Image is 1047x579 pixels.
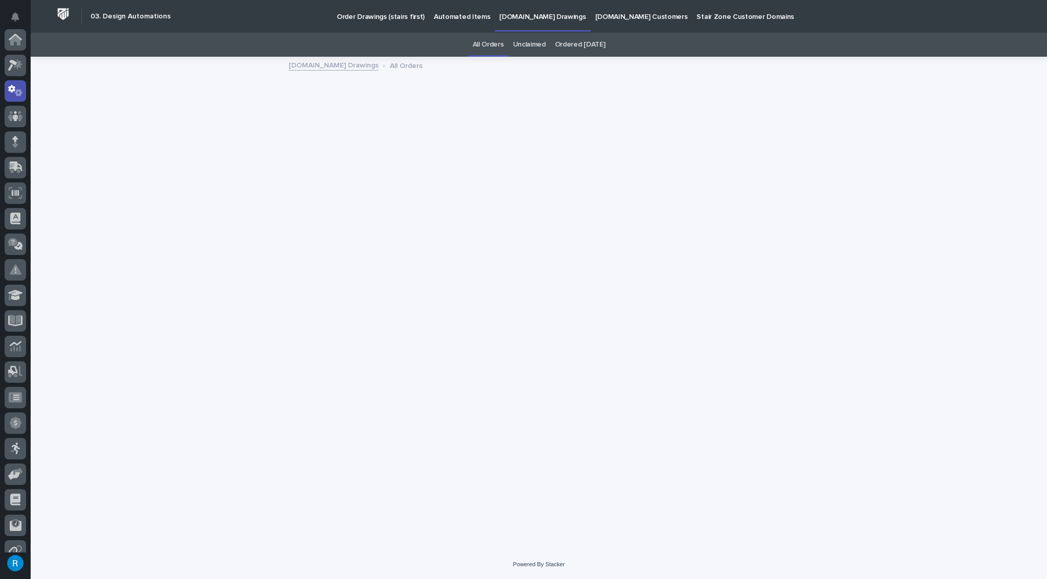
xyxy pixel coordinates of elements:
[5,552,26,574] button: users-avatar
[555,33,606,57] a: Ordered [DATE]
[5,6,26,28] button: Notifications
[473,33,504,57] a: All Orders
[13,12,26,29] div: Notifications
[54,5,73,24] img: Workspace Logo
[289,59,379,71] a: [DOMAIN_NAME] Drawings
[513,33,546,57] a: Unclaimed
[90,12,171,21] h2: 03. Design Automations
[390,59,423,71] p: All Orders
[513,561,565,567] a: Powered By Stacker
